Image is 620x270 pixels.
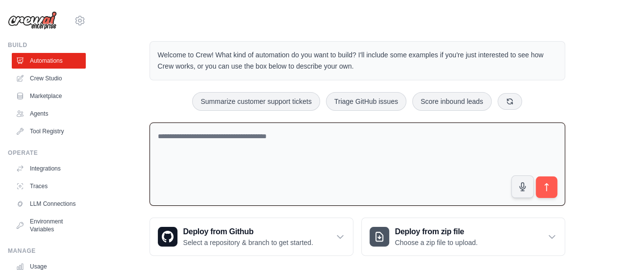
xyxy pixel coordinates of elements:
h3: Deploy from zip file [395,226,478,238]
h3: Deploy from Github [183,226,313,238]
button: Triage GitHub issues [326,92,406,111]
a: Integrations [12,161,86,176]
a: Tool Registry [12,123,86,139]
a: Traces [12,178,86,194]
div: Operate [8,149,86,157]
div: Build [8,41,86,49]
img: Logo [8,11,57,30]
p: Choose a zip file to upload. [395,238,478,247]
a: Environment Variables [12,214,86,237]
a: Crew Studio [12,71,86,86]
a: Automations [12,53,86,69]
a: Agents [12,106,86,122]
p: Select a repository & branch to get started. [183,238,313,247]
p: Welcome to Crew! What kind of automation do you want to build? I'll include some examples if you'... [158,49,557,72]
button: Score inbound leads [412,92,492,111]
a: LLM Connections [12,196,86,212]
iframe: Chat Widget [571,223,620,270]
a: Marketplace [12,88,86,104]
div: Manage [8,247,86,255]
button: Summarize customer support tickets [192,92,320,111]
